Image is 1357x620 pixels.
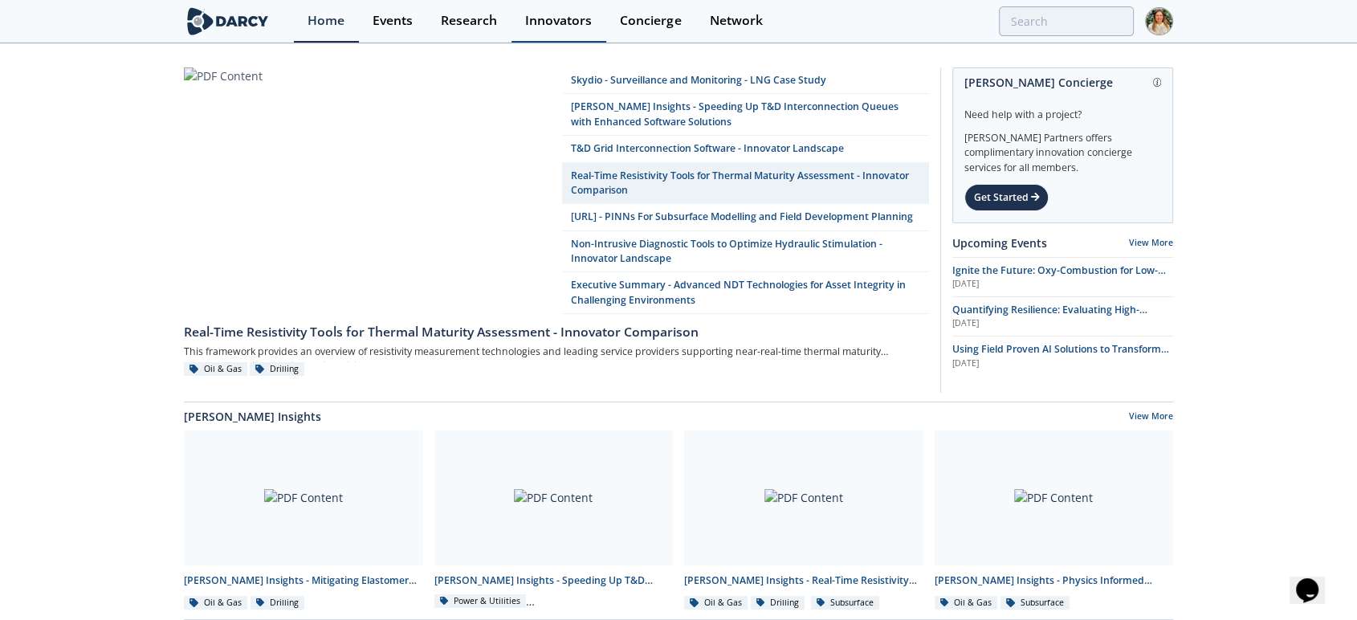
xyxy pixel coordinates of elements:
a: [URL] - PINNs For Subsurface Modelling and Field Development Planning [562,204,929,230]
a: [PERSON_NAME] Insights [184,408,321,425]
div: Drilling [250,362,304,377]
div: Drilling [251,596,305,610]
a: Ignite the Future: Oxy-Combustion for Low-Carbon Power [DATE] [952,263,1173,291]
img: information.svg [1153,78,1162,87]
a: Upcoming Events [952,235,1047,251]
a: [PERSON_NAME] Insights - Speeding Up T&D Interconnection Queues with Enhanced Software Solutions [562,94,929,136]
div: Network [709,14,762,27]
a: PDF Content [PERSON_NAME] Insights - Physics Informed Neural Networks to Accelerate Subsurface Sc... [929,430,1180,611]
div: Oil & Gas [684,596,748,610]
div: Events [373,14,413,27]
div: Need help with a project? [964,96,1161,122]
div: Innovators [525,14,592,27]
div: Oil & Gas [184,362,247,377]
a: Executive Summary - Advanced NDT Technologies for Asset Integrity in Challenging Environments [562,272,929,314]
a: View More [1129,410,1173,425]
span: Quantifying Resilience: Evaluating High-Impact, Low-Frequency (HILF) Events [952,303,1147,331]
div: Home [308,14,344,27]
div: [PERSON_NAME] Insights - Real-Time Resistivity Tools for Thermal Maturity Assessment in Unconvent... [684,573,923,588]
div: Drilling [751,596,805,610]
a: PDF Content [PERSON_NAME] Insights - Real-Time Resistivity Tools for Thermal Maturity Assessment ... [678,430,929,611]
div: Power & Utilities [434,594,527,609]
a: Real-Time Resistivity Tools for Thermal Maturity Assessment - Innovator Comparison [562,163,929,205]
div: Concierge [620,14,681,27]
div: [PERSON_NAME] Insights - Physics Informed Neural Networks to Accelerate Subsurface Scenario Analysis [935,573,1174,588]
div: [DATE] [952,317,1173,330]
div: [PERSON_NAME] Insights - Speeding Up T&D Interconnection Queues with Enhanced Software Solutions [434,573,674,588]
div: Oil & Gas [935,596,998,610]
div: Get Started [964,184,1049,211]
a: Using Field Proven AI Solutions to Transform Safety Programs [DATE] [952,342,1173,369]
img: Profile [1145,7,1173,35]
a: Real-Time Resistivity Tools for Thermal Maturity Assessment - Innovator Comparison [184,314,929,341]
div: Oil & Gas [184,596,247,610]
a: PDF Content [PERSON_NAME] Insights - Mitigating Elastomer Swelling Issue in Downhole Drilling Mud... [178,430,429,611]
a: PDF Content [PERSON_NAME] Insights - Speeding Up T&D Interconnection Queues with Enhanced Softwar... [429,430,679,611]
a: Skydio - Surveillance and Monitoring - LNG Case Study [562,67,929,94]
div: This framework provides an overview of resistivity measurement technologies and leading service p... [184,341,929,361]
div: [PERSON_NAME] Partners offers complimentary innovation concierge services for all members. [964,122,1161,175]
a: View More [1129,237,1173,248]
a: Quantifying Resilience: Evaluating High-Impact, Low-Frequency (HILF) Events [DATE] [952,303,1173,330]
div: [PERSON_NAME] Insights - Mitigating Elastomer Swelling Issue in Downhole Drilling Mud Motors [184,573,423,588]
div: Subsurface [1000,596,1070,610]
a: T&D Grid Interconnection Software - Innovator Landscape [562,136,929,162]
div: Real-Time Resistivity Tools for Thermal Maturity Assessment - Innovator Comparison [184,323,929,342]
div: Subsurface [811,596,880,610]
div: [DATE] [952,278,1173,291]
div: [DATE] [952,357,1173,370]
div: Research [441,14,497,27]
img: logo-wide.svg [184,7,271,35]
div: [PERSON_NAME] Concierge [964,68,1161,96]
span: Ignite the Future: Oxy-Combustion for Low-Carbon Power [952,263,1166,292]
a: Non-Intrusive Diagnostic Tools to Optimize Hydraulic Stimulation - Innovator Landscape [562,231,929,273]
input: Advanced Search [999,6,1134,36]
iframe: chat widget [1290,556,1341,604]
span: Using Field Proven AI Solutions to Transform Safety Programs [952,342,1169,370]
